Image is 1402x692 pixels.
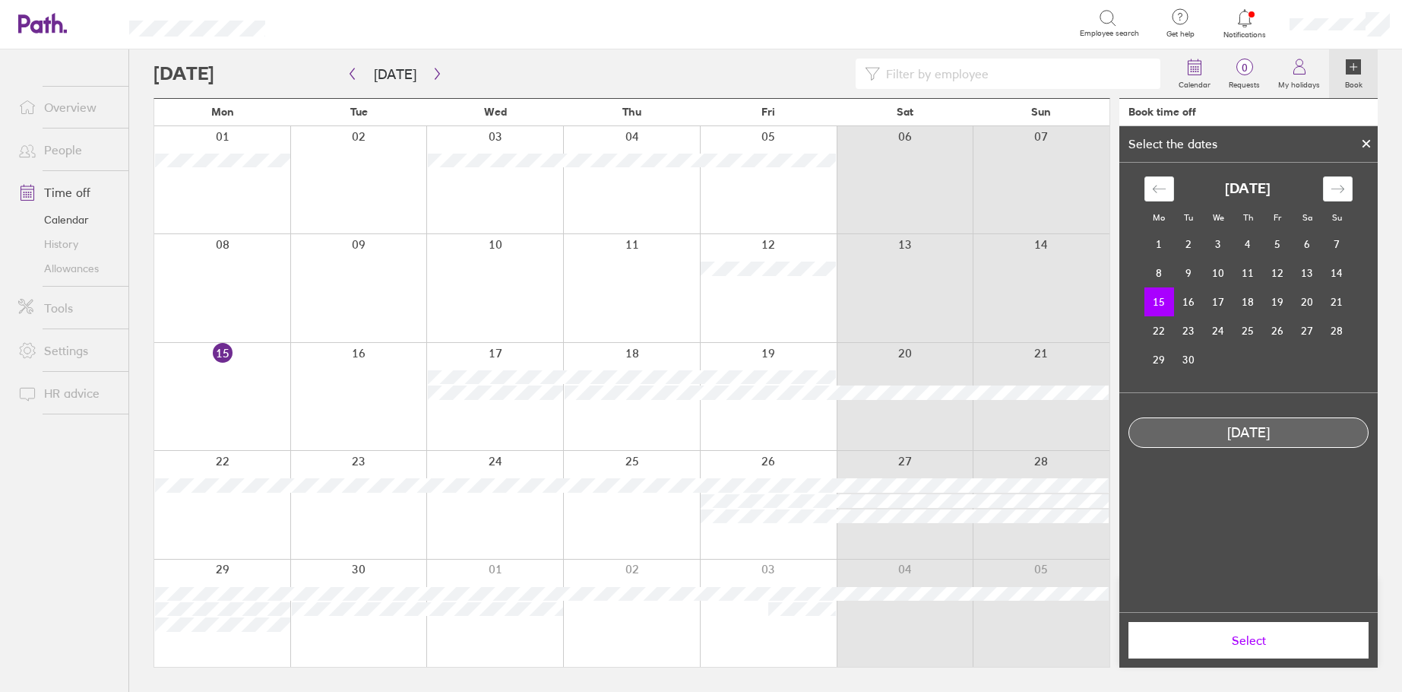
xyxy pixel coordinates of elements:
[211,106,234,118] span: Mon
[1204,287,1233,316] td: Wednesday, September 17, 2025
[6,232,128,256] a: History
[1169,49,1220,98] a: Calendar
[1204,230,1233,259] td: Wednesday, September 3, 2025
[1144,230,1174,259] td: Monday, September 1, 2025
[1031,106,1051,118] span: Sun
[1302,212,1312,223] small: Sa
[1169,76,1220,90] label: Calendar
[1233,230,1263,259] td: Thursday, September 4, 2025
[1128,622,1369,659] button: Select
[1233,316,1263,345] td: Thursday, September 25, 2025
[484,106,507,118] span: Wed
[362,62,429,87] button: [DATE]
[1263,259,1293,287] td: Friday, September 12, 2025
[6,293,128,323] a: Tools
[1144,345,1174,374] td: Monday, September 29, 2025
[1293,316,1322,345] td: Saturday, September 27, 2025
[6,335,128,366] a: Settings
[1322,259,1352,287] td: Sunday, September 14, 2025
[1204,259,1233,287] td: Wednesday, September 10, 2025
[1213,212,1224,223] small: We
[1204,316,1233,345] td: Wednesday, September 24, 2025
[6,378,128,408] a: HR advice
[1144,176,1174,202] div: Move backward to switch to the previous month.
[1128,106,1196,118] div: Book time off
[1144,259,1174,287] td: Monday, September 8, 2025
[6,208,128,232] a: Calendar
[897,106,913,118] span: Sat
[1220,76,1269,90] label: Requests
[1153,212,1165,223] small: Mo
[1322,287,1352,316] td: Sunday, September 21, 2025
[1332,212,1342,223] small: Su
[880,59,1151,88] input: Filter by employee
[1274,212,1281,223] small: Fr
[1293,259,1322,287] td: Saturday, September 13, 2025
[6,135,128,165] a: People
[1269,76,1329,90] label: My holidays
[1269,49,1329,98] a: My holidays
[622,106,641,118] span: Thu
[1233,259,1263,287] td: Thursday, September 11, 2025
[1139,633,1358,647] span: Select
[1220,62,1269,74] span: 0
[1225,181,1271,197] strong: [DATE]
[1174,259,1204,287] td: Tuesday, September 9, 2025
[1184,212,1193,223] small: Tu
[1263,316,1293,345] td: Friday, September 26, 2025
[1220,8,1270,40] a: Notifications
[1174,287,1204,316] td: Tuesday, September 16, 2025
[1144,316,1174,345] td: Monday, September 22, 2025
[306,16,345,30] div: Search
[6,256,128,281] a: Allowances
[1322,316,1352,345] td: Sunday, September 28, 2025
[1336,76,1372,90] label: Book
[1174,345,1204,374] td: Tuesday, September 30, 2025
[1293,287,1322,316] td: Saturday, September 20, 2025
[1080,29,1139,38] span: Employee search
[1293,230,1322,259] td: Saturday, September 6, 2025
[1220,49,1269,98] a: 0Requests
[1174,316,1204,345] td: Tuesday, September 23, 2025
[1233,287,1263,316] td: Thursday, September 18, 2025
[1220,30,1270,40] span: Notifications
[761,106,775,118] span: Fri
[1129,425,1368,441] div: [DATE]
[1119,137,1226,151] div: Select the dates
[1128,163,1369,392] div: Calendar
[1329,49,1378,98] a: Book
[6,177,128,208] a: Time off
[1144,287,1174,316] td: Selected. Monday, September 15, 2025
[1263,287,1293,316] td: Friday, September 19, 2025
[6,92,128,122] a: Overview
[1263,230,1293,259] td: Friday, September 5, 2025
[1323,176,1353,202] div: Move forward to switch to the next month.
[350,106,368,118] span: Tue
[1243,212,1253,223] small: Th
[1174,230,1204,259] td: Tuesday, September 2, 2025
[1322,230,1352,259] td: Sunday, September 7, 2025
[1156,30,1205,39] span: Get help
